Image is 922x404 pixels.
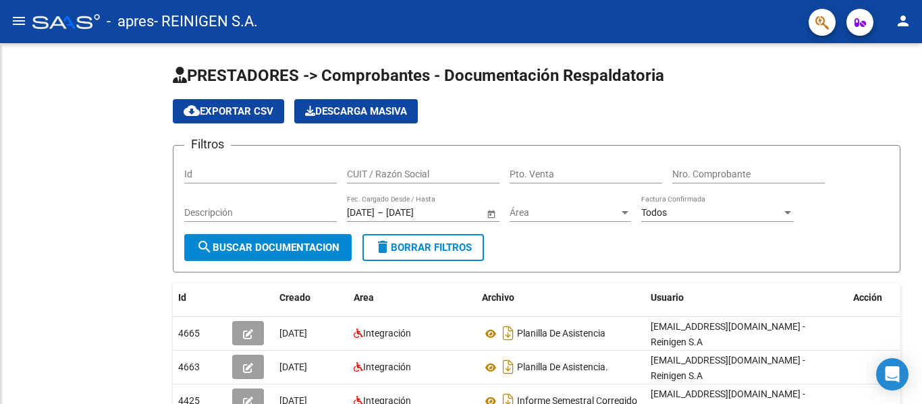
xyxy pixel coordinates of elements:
span: Todos [641,207,667,218]
span: - REINIGEN S.A. [154,7,258,36]
button: Borrar Filtros [362,234,484,261]
button: Exportar CSV [173,99,284,123]
button: Open calendar [484,206,498,221]
span: Archivo [482,292,514,303]
h3: Filtros [184,135,231,154]
span: [EMAIL_ADDRESS][DOMAIN_NAME] - Reinigen S.A [651,321,805,347]
span: 4665 [178,328,200,339]
span: Acción [853,292,882,303]
span: Planilla De Asistencia. [517,362,608,373]
mat-icon: delete [375,239,391,255]
span: Planilla De Asistencia [517,328,605,339]
datatable-header-cell: Creado [274,283,348,312]
mat-icon: search [196,239,213,255]
mat-icon: menu [11,13,27,29]
button: Buscar Documentacion [184,234,352,261]
span: Exportar CSV [184,105,273,117]
mat-icon: person [895,13,911,29]
datatable-header-cell: Usuario [645,283,848,312]
i: Descargar documento [499,322,517,344]
i: Descargar documento [499,356,517,378]
input: Start date [347,207,375,219]
datatable-header-cell: Archivo [477,283,645,312]
span: Buscar Documentacion [196,241,340,254]
span: [DATE] [279,328,307,339]
mat-icon: cloud_download [184,103,200,119]
span: - apres [107,7,154,36]
span: [DATE] [279,362,307,372]
input: End date [386,207,452,219]
span: Creado [279,292,310,303]
span: – [377,207,383,219]
span: Descarga Masiva [305,105,407,117]
button: Descarga Masiva [294,99,418,123]
datatable-header-cell: Area [348,283,477,312]
datatable-header-cell: Id [173,283,227,312]
span: Usuario [651,292,684,303]
datatable-header-cell: Acción [848,283,915,312]
span: Area [354,292,374,303]
span: Área [510,207,619,219]
span: 4663 [178,362,200,372]
app-download-masive: Descarga masiva de comprobantes (adjuntos) [294,99,418,123]
span: Id [178,292,186,303]
span: [EMAIL_ADDRESS][DOMAIN_NAME] - Reinigen S.A [651,355,805,381]
div: Open Intercom Messenger [876,358,909,391]
span: PRESTADORES -> Comprobantes - Documentación Respaldatoria [173,66,664,85]
span: Integración [363,362,411,372]
span: Borrar Filtros [375,241,472,254]
span: Integración [363,328,411,339]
